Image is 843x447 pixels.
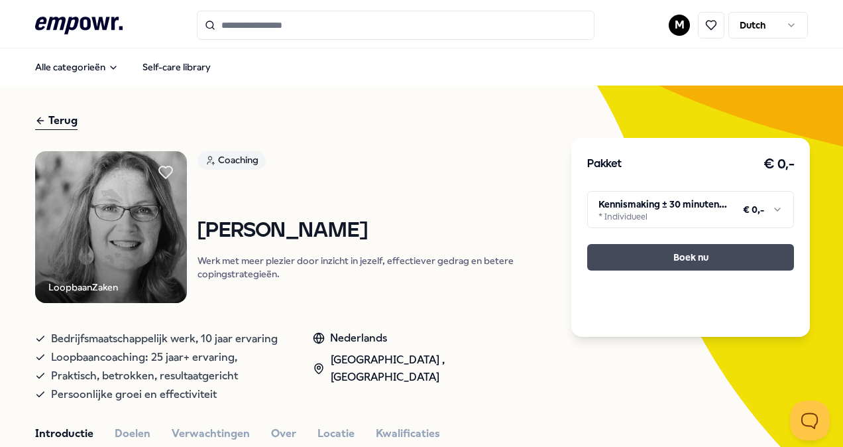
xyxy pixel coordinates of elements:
[172,425,250,442] button: Verwachtingen
[25,54,129,80] button: Alle categorieën
[669,15,690,36] button: M
[197,11,594,40] input: Search for products, categories or subcategories
[587,244,794,271] button: Boek nu
[197,220,550,243] h1: [PERSON_NAME]
[48,280,118,294] div: LoopbaanZaken
[51,348,237,367] span: Loopbaancoaching: 25 jaar+ ervaring,
[35,425,93,442] button: Introductie
[376,425,440,442] button: Kwalificaties
[51,330,278,348] span: Bedrijfsmaatschappelijk werk, 10 jaar ervaring
[115,425,150,442] button: Doelen
[51,385,217,404] span: Persoonlijke groei en effectiviteit
[313,330,551,347] div: Nederlands
[25,54,221,80] nav: Main
[790,401,830,440] iframe: Help Scout Beacon - Open
[271,425,296,442] button: Over
[51,367,238,385] span: Praktisch, betrokken, resultaatgericht
[763,154,795,175] h3: € 0,-
[197,151,266,170] div: Coaching
[35,151,187,303] img: Product Image
[132,54,221,80] a: Self-care library
[313,351,551,385] div: [GEOGRAPHIC_DATA] , [GEOGRAPHIC_DATA]
[317,425,355,442] button: Locatie
[197,151,550,174] a: Coaching
[587,156,622,173] h3: Pakket
[35,112,78,130] div: Terug
[197,254,550,281] p: Werk met meer plezier door inzicht in jezelf, effectiever gedrag en betere copingstrategieën.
